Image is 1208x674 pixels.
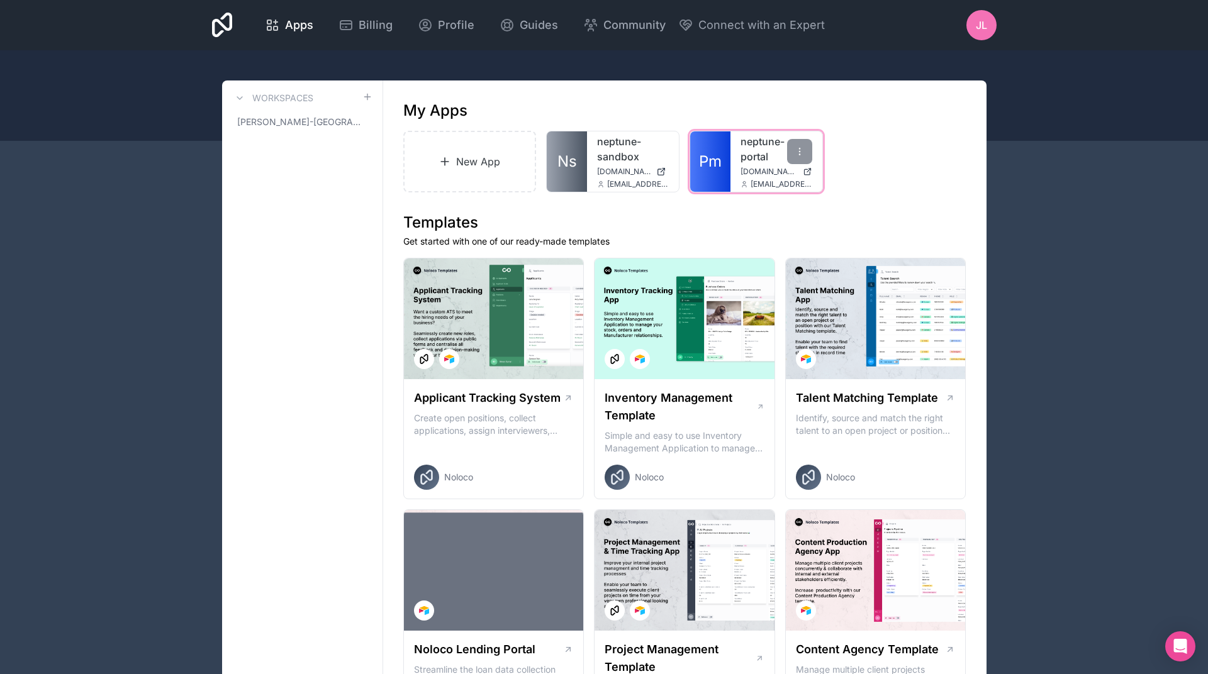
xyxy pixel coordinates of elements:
a: Pm [690,131,730,192]
a: [DOMAIN_NAME] [741,167,812,177]
a: New App [403,131,537,192]
a: [PERSON_NAME]-[GEOGRAPHIC_DATA]-workspace [232,111,372,133]
img: Airtable Logo [801,354,811,364]
h1: Content Agency Template [796,641,939,658]
span: JL [976,18,987,33]
a: neptune-portal [741,134,812,164]
span: Noloco [635,471,664,483]
img: Airtable Logo [801,605,811,616]
span: Noloco [826,471,855,483]
h1: Applicant Tracking System [414,389,561,407]
a: Guides [489,11,568,39]
span: Ns [557,152,577,172]
span: Noloco [444,471,473,483]
img: Airtable Logo [419,605,429,616]
span: [PERSON_NAME]-[GEOGRAPHIC_DATA]-workspace [237,116,362,128]
span: Billing [359,16,393,34]
span: [EMAIL_ADDRESS][DOMAIN_NAME] [607,179,669,189]
a: Ns [547,131,587,192]
h1: Templates [403,213,966,233]
a: [DOMAIN_NAME] [597,167,669,177]
h1: My Apps [403,101,467,121]
a: Community [573,11,676,39]
h1: Noloco Lending Portal [414,641,535,658]
span: Apps [285,16,313,34]
span: [DOMAIN_NAME] [741,167,798,177]
p: Get started with one of our ready-made templates [403,235,966,248]
img: Airtable Logo [635,354,645,364]
img: Airtable Logo [444,354,454,364]
span: Community [603,16,666,34]
h1: Inventory Management Template [605,389,756,424]
span: [DOMAIN_NAME] [597,167,651,177]
h3: Workspaces [252,92,313,104]
a: Profile [408,11,484,39]
img: Airtable Logo [635,605,645,616]
button: Connect with an Expert [678,16,825,34]
span: Connect with an Expert [698,16,825,34]
a: neptune-sandbox [597,134,669,164]
a: Billing [328,11,403,39]
span: [EMAIL_ADDRESS][PERSON_NAME][DOMAIN_NAME] [751,179,812,189]
p: Create open positions, collect applications, assign interviewers, centralise candidate feedback a... [414,412,574,437]
div: Open Intercom Messenger [1165,631,1195,661]
span: Pm [699,152,722,172]
span: Profile [438,16,474,34]
a: Apps [255,11,323,39]
p: Simple and easy to use Inventory Management Application to manage your stock, orders and Manufact... [605,429,764,455]
p: Identify, source and match the right talent to an open project or position with our Talent Matchi... [796,412,956,437]
h1: Talent Matching Template [796,389,938,407]
a: Workspaces [232,91,313,106]
span: Guides [520,16,558,34]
